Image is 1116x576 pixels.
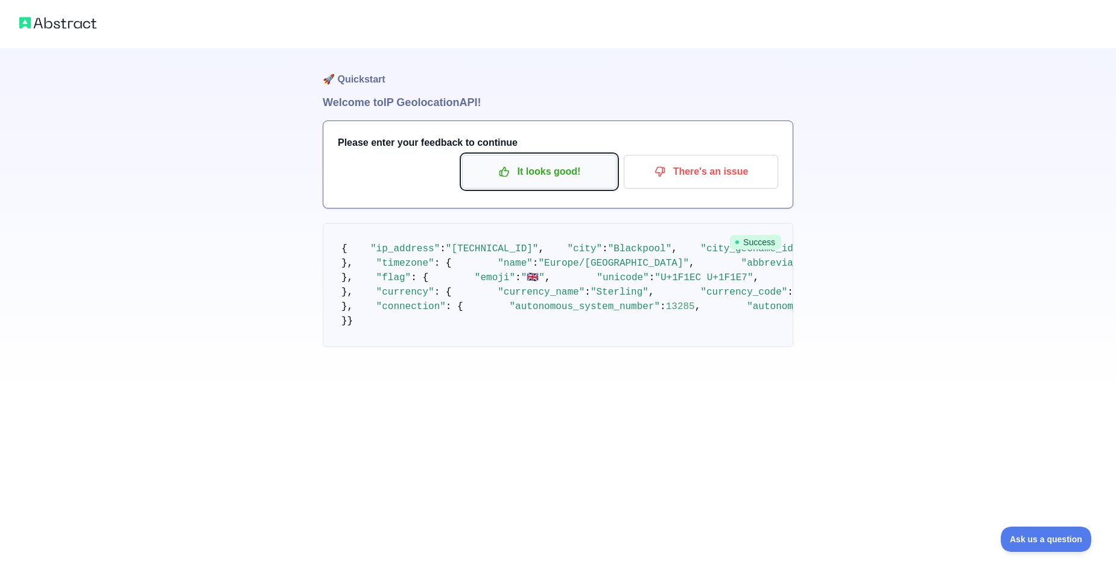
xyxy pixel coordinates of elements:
[376,258,434,269] span: "timezone"
[521,272,545,283] span: "🇬🇧"
[660,301,666,312] span: :
[498,287,585,298] span: "currency_name"
[370,243,440,254] span: "ip_address"
[747,301,932,312] span: "autonomous_system_organization"
[376,287,434,298] span: "currency"
[411,272,428,283] span: : {
[608,243,672,254] span: "Blackpool"
[440,243,446,254] span: :
[533,258,539,269] span: :
[545,272,551,283] span: ,
[567,243,602,254] span: "city"
[591,287,648,298] span: "Sterling"
[538,243,544,254] span: ,
[498,258,533,269] span: "name"
[434,287,452,298] span: : {
[671,243,677,254] span: ,
[666,301,695,312] span: 13285
[446,301,463,312] span: : {
[585,287,591,298] span: :
[649,272,655,283] span: :
[655,272,753,283] span: "U+1F1EC U+1F1E7"
[434,258,452,269] span: : {
[341,243,347,254] span: {
[787,287,793,298] span: :
[741,258,822,269] span: "abbreviation"
[753,272,759,283] span: ,
[624,155,778,189] button: There's an issue
[338,136,778,150] h3: Please enter your feedback to continue
[462,155,617,189] button: It looks good!
[695,301,701,312] span: ,
[538,258,689,269] span: "Europe/[GEOGRAPHIC_DATA]"
[730,235,781,249] span: Success
[648,287,655,298] span: ,
[376,301,446,312] span: "connection"
[633,161,769,182] p: There's an issue
[700,287,787,298] span: "currency_code"
[515,272,521,283] span: :
[471,161,607,182] p: It looks good!
[1001,527,1092,552] iframe: Toggle Customer Support
[376,272,411,283] span: "flag"
[323,94,793,111] h1: Welcome to IP Geolocation API!
[446,243,539,254] span: "[TECHNICAL_ID]"
[597,272,648,283] span: "unicode"
[19,14,97,31] img: Abstract logo
[475,272,515,283] span: "emoji"
[323,48,793,94] h1: 🚀 Quickstart
[602,243,608,254] span: :
[509,301,660,312] span: "autonomous_system_number"
[700,243,799,254] span: "city_geoname_id"
[689,258,695,269] span: ,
